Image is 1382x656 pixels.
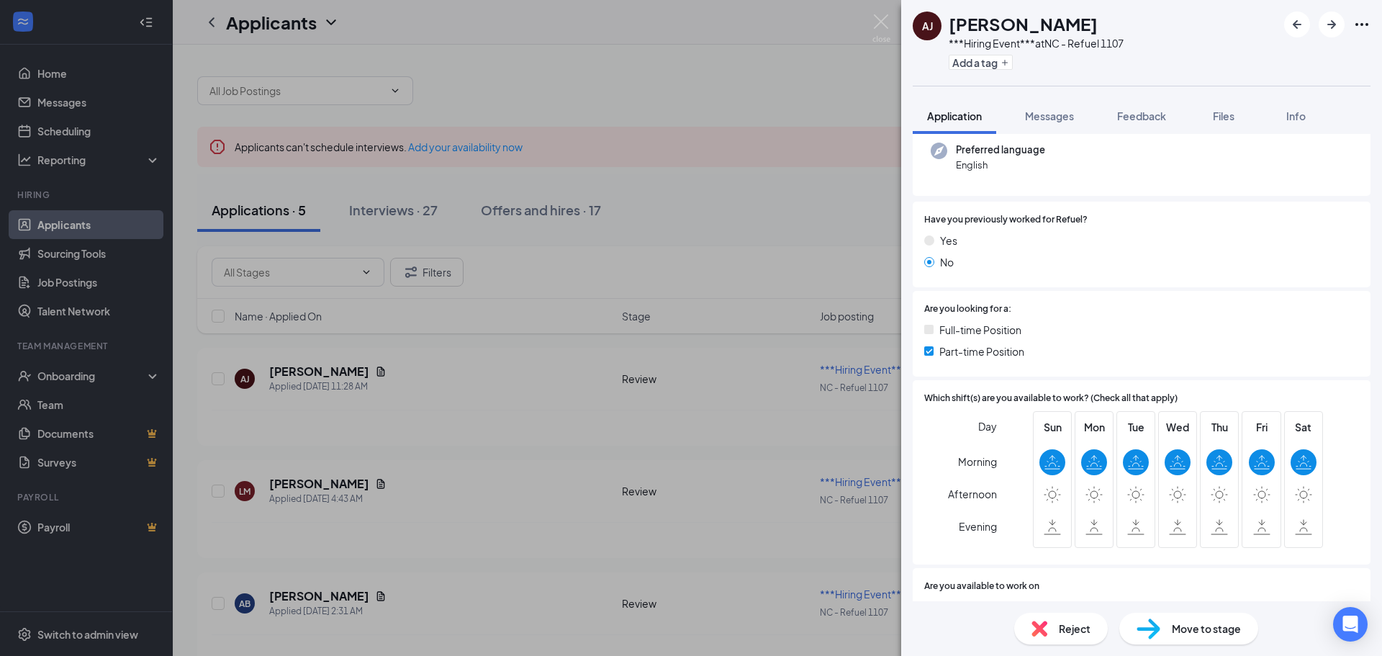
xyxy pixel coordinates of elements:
span: English [956,158,1045,172]
span: Preferred language [956,143,1045,157]
span: Fri [1249,419,1275,435]
span: Morning [958,449,997,475]
span: Yes [940,233,957,248]
span: Thu [1206,419,1232,435]
span: Evening [959,513,997,539]
span: Sat [1291,419,1316,435]
svg: ArrowRight [1323,16,1340,33]
span: Info [1286,109,1306,122]
span: Sun [1039,419,1065,435]
button: PlusAdd a tag [949,55,1013,70]
span: Feedback [1117,109,1166,122]
span: Weekends [939,599,991,615]
button: ArrowLeftNew [1284,12,1310,37]
span: Move to stage [1172,621,1241,637]
span: Afternoon [948,481,997,507]
span: Have you previously worked for Refuel? [924,213,1088,227]
span: Wed [1165,419,1191,435]
span: Which shift(s) are you available to work? (Check all that apply) [924,392,1178,405]
div: Open Intercom Messenger [1333,607,1368,642]
h1: [PERSON_NAME] [949,12,1098,36]
svg: ArrowLeftNew [1288,16,1306,33]
svg: Plus [1001,58,1009,67]
span: Day [978,418,997,434]
svg: Ellipses [1353,16,1370,33]
span: Messages [1025,109,1074,122]
span: Are you available to work on [924,580,1039,593]
span: Files [1213,109,1234,122]
span: Reject [1059,621,1090,637]
span: Full-time Position [939,322,1021,338]
div: ***Hiring Event*** at NC - Refuel 1107 [949,36,1124,50]
span: Tue [1123,419,1149,435]
button: ArrowRight [1319,12,1345,37]
span: Application [927,109,982,122]
span: Are you looking for a: [924,302,1011,316]
div: AJ [922,19,933,33]
span: No [940,254,954,270]
span: Mon [1081,419,1107,435]
span: Part-time Position [939,343,1024,359]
